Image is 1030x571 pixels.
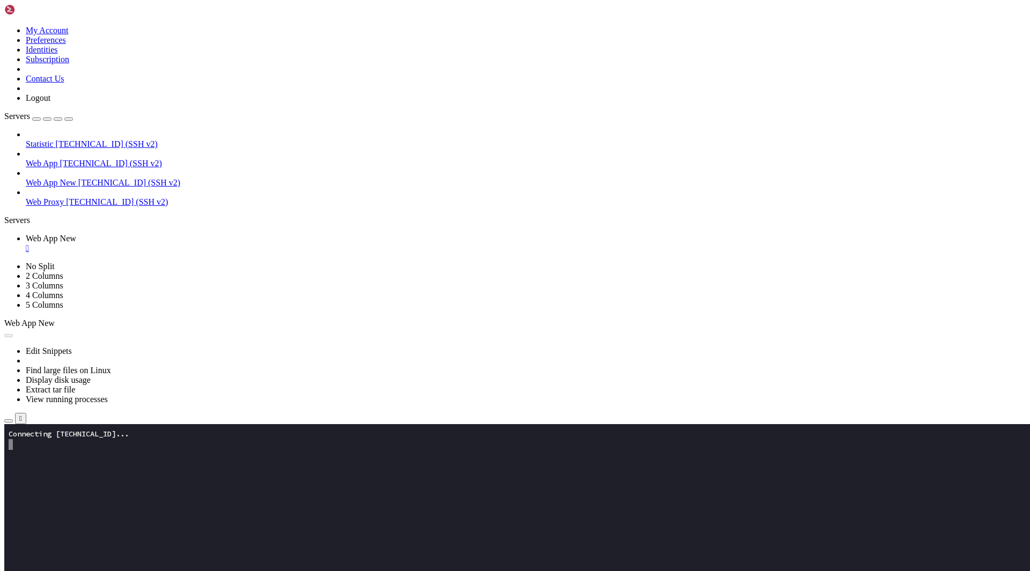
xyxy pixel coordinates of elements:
a: Web App New [TECHNICAL_ID] (SSH v2) [26,178,1026,188]
a: Logout [26,93,50,102]
span: Web App [26,159,58,168]
a: Edit Snippets [26,346,72,355]
li: Web App [TECHNICAL_ID] (SSH v2) [26,149,1026,168]
span: Statistic [26,139,54,149]
a: 4 Columns [26,291,63,300]
span: Web Proxy [26,197,64,206]
a: 2 Columns [26,271,63,280]
a: Display disk usage [26,375,91,384]
span: Web App New [4,318,55,328]
span: [TECHNICAL_ID] (SSH v2) [60,159,162,168]
li: Statistic [TECHNICAL_ID] (SSH v2) [26,130,1026,149]
div: (0, 1) [4,15,9,26]
li: Web Proxy [TECHNICAL_ID] (SSH v2) [26,188,1026,207]
a: View running processes [26,395,108,404]
span: Servers [4,112,30,121]
span: [TECHNICAL_ID] (SSH v2) [66,197,168,206]
a: Web Proxy [TECHNICAL_ID] (SSH v2) [26,197,1026,207]
a:  [26,243,1026,253]
div:  [19,414,22,422]
a: Statistic [TECHNICAL_ID] (SSH v2) [26,139,1026,149]
li: Web App New [TECHNICAL_ID] (SSH v2) [26,168,1026,188]
span: Web App New [26,178,76,187]
a: 5 Columns [26,300,63,309]
a: My Account [26,26,69,35]
a: No Split [26,262,55,271]
a: Subscription [26,55,69,64]
span: Web App New [26,234,76,243]
img: Shellngn [4,4,66,15]
a: Preferences [26,35,66,45]
a: Servers [4,112,73,121]
a: Contact Us [26,74,64,83]
x-row: Connecting [TECHNICAL_ID]... [4,4,891,15]
a: Web App New [26,234,1026,253]
div: Servers [4,216,1026,225]
span: [TECHNICAL_ID] (SSH v2) [78,178,180,187]
a: 3 Columns [26,281,63,290]
a: Extract tar file [26,385,75,394]
span: [TECHNICAL_ID] (SSH v2) [56,139,158,149]
a: Web App [TECHNICAL_ID] (SSH v2) [26,159,1026,168]
a: Find large files on Linux [26,366,111,375]
a: Identities [26,45,58,54]
button:  [15,413,26,424]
